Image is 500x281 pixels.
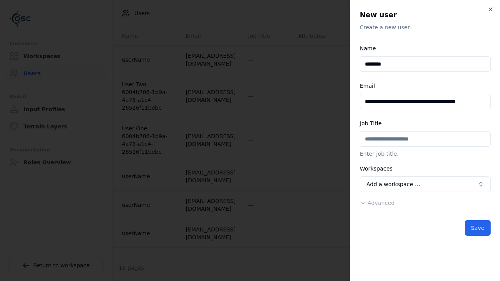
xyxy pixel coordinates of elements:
[360,45,376,52] label: Name
[360,83,375,89] label: Email
[360,150,491,158] p: Enter job title.
[366,180,420,188] span: Add a workspace …
[360,23,491,31] p: Create a new user.
[465,220,491,236] button: Save
[368,200,395,206] span: Advanced
[360,9,491,20] h2: New user
[360,199,395,207] button: Advanced
[360,165,393,172] label: Workspaces
[360,120,382,126] label: Job Title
